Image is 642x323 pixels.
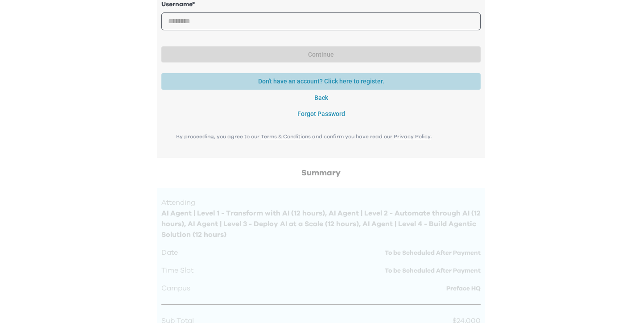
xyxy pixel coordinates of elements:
[161,73,481,90] button: Don't have an account? Click here to register.
[261,134,311,139] a: Terms & Conditions
[161,133,447,140] p: By proceeding, you agree to our and confirm you have read our .
[161,90,481,106] button: Back
[394,134,431,139] a: Privacy Policy
[161,106,481,122] button: Forgot Password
